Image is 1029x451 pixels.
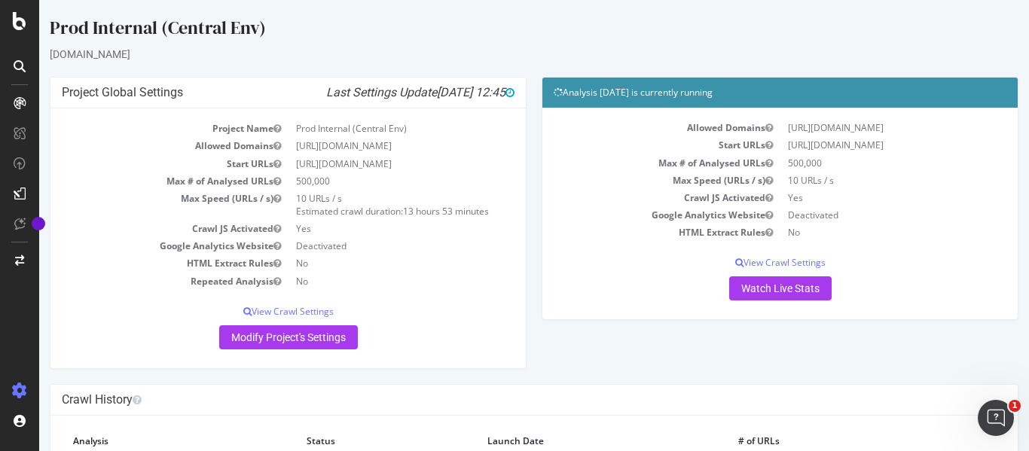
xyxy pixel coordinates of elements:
[741,189,968,206] td: Yes
[23,305,475,318] p: View Crawl Settings
[23,155,249,172] td: Start URLs
[23,392,967,407] h4: Crawl History
[249,237,476,254] td: Deactivated
[690,276,792,300] a: Watch Live Stats
[1009,400,1021,412] span: 1
[249,190,476,220] td: 10 URLs / s Estimated crawl duration:
[23,172,249,190] td: Max # of Analysed URLs
[11,47,979,62] div: [DOMAIN_NAME]
[249,273,476,290] td: No
[249,254,476,272] td: No
[741,224,968,241] td: No
[180,325,319,349] a: Modify Project's Settings
[514,256,967,269] p: View Crawl Settings
[398,85,475,99] span: [DATE] 12:45
[287,85,475,100] i: Last Settings Update
[741,119,968,136] td: [URL][DOMAIN_NAME]
[23,220,249,237] td: Crawl JS Activated
[741,136,968,154] td: [URL][DOMAIN_NAME]
[23,237,249,254] td: Google Analytics Website
[741,172,968,189] td: 10 URLs / s
[23,85,475,100] h4: Project Global Settings
[741,206,968,224] td: Deactivated
[249,137,476,154] td: [URL][DOMAIN_NAME]
[249,155,476,172] td: [URL][DOMAIN_NAME]
[514,136,741,154] td: Start URLs
[11,15,979,47] div: Prod Internal (Central Env)
[364,205,450,218] span: 13 hours 53 minutes
[23,137,249,154] td: Allowed Domains
[514,119,741,136] td: Allowed Domains
[23,190,249,220] td: Max Speed (URLs / s)
[249,172,476,190] td: 500,000
[741,154,968,172] td: 500,000
[249,220,476,237] td: Yes
[514,206,741,224] td: Google Analytics Website
[978,400,1014,436] iframe: Intercom live chat
[514,154,741,172] td: Max # of Analysed URLs
[32,217,45,230] div: Tooltip anchor
[514,85,967,100] h4: Analysis [DATE] is currently running
[23,273,249,290] td: Repeated Analysis
[514,172,741,189] td: Max Speed (URLs / s)
[249,120,476,137] td: Prod Internal (Central Env)
[514,224,741,241] td: HTML Extract Rules
[23,254,249,272] td: HTML Extract Rules
[23,120,249,137] td: Project Name
[514,189,741,206] td: Crawl JS Activated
